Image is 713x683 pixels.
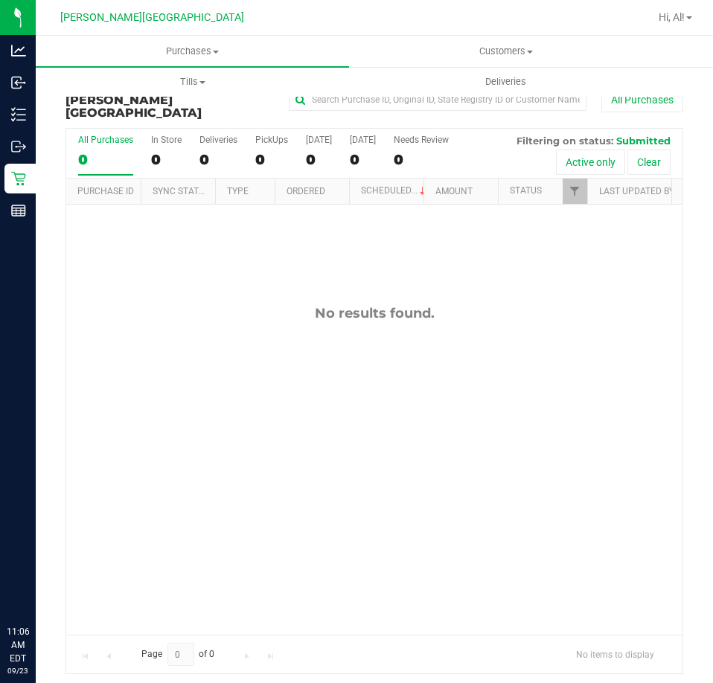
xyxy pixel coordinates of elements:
p: 09/23 [7,665,29,676]
a: Filter [563,179,587,204]
span: [PERSON_NAME][GEOGRAPHIC_DATA] [65,93,202,121]
inline-svg: Inbound [11,75,26,90]
inline-svg: Reports [11,203,26,218]
a: Amount [435,186,473,196]
inline-svg: Inventory [11,107,26,122]
button: Clear [627,150,671,175]
a: Type [227,186,249,196]
span: Customers [350,45,662,58]
div: 0 [306,151,332,168]
button: Active only [556,150,625,175]
h3: Purchase Fulfillment: [65,80,272,120]
div: 0 [350,151,376,168]
button: All Purchases [601,87,683,112]
span: Hi, Al! [659,11,685,23]
div: In Store [151,135,182,145]
a: Scheduled [361,185,429,196]
inline-svg: Outbound [11,139,26,154]
span: [PERSON_NAME][GEOGRAPHIC_DATA] [60,11,244,24]
div: 0 [151,151,182,168]
a: Purchases [36,36,349,67]
div: 0 [199,151,237,168]
div: 0 [394,151,449,168]
a: Purchase ID [77,186,134,196]
div: PickUps [255,135,288,145]
div: 0 [255,151,288,168]
span: Submitted [616,135,671,147]
a: Deliveries [349,66,662,97]
span: Filtering on status: [517,135,613,147]
div: [DATE] [350,135,376,145]
a: Ordered [287,186,325,196]
a: Tills [36,66,349,97]
div: Deliveries [199,135,237,145]
span: Purchases [36,45,349,58]
div: Needs Review [394,135,449,145]
inline-svg: Retail [11,171,26,186]
p: 11:06 AM EDT [7,625,29,665]
a: Sync Status [153,186,210,196]
input: Search Purchase ID, Original ID, State Registry ID or Customer Name... [289,89,586,111]
inline-svg: Analytics [11,43,26,58]
div: All Purchases [78,135,133,145]
span: Tills [36,75,348,89]
span: Deliveries [465,75,546,89]
span: No items to display [564,643,666,665]
a: Last Updated By [599,186,674,196]
div: 0 [78,151,133,168]
a: Customers [349,36,662,67]
div: [DATE] [306,135,332,145]
div: No results found. [66,305,682,321]
a: Status [510,185,542,196]
span: Page of 0 [129,643,227,666]
iframe: Resource center [15,564,60,609]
